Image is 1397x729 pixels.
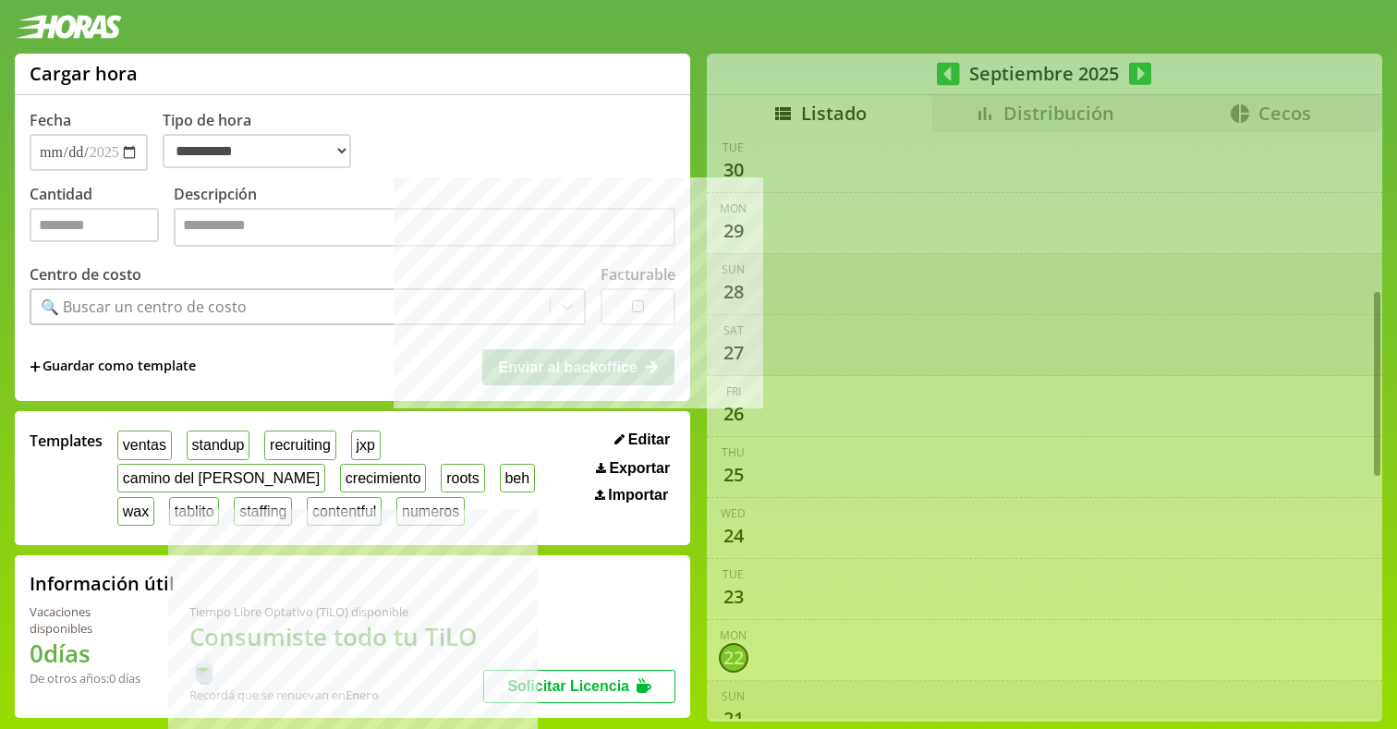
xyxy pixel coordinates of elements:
button: beh [500,464,535,492]
button: ventas [117,431,172,459]
span: Solicitar Licencia [507,678,629,694]
button: contentful [307,497,382,526]
div: Recordá que se renuevan en [189,686,484,703]
textarea: Descripción [174,208,675,247]
button: Exportar [590,459,675,478]
div: De otros años: 0 días [30,670,145,686]
label: Cantidad [30,184,174,251]
label: Facturable [601,264,675,285]
button: camino del [PERSON_NAME] [117,464,325,492]
button: standup [187,431,250,459]
h1: Cargar hora [30,61,138,86]
h1: Consumiste todo tu TiLO 🍵 [189,620,484,686]
button: recruiting [264,431,335,459]
h1: 0 días [30,637,145,670]
button: roots [441,464,484,492]
button: Solicitar Licencia [483,670,675,703]
img: logotipo [15,15,122,39]
label: Fecha [30,110,71,130]
div: Tiempo Libre Optativo (TiLO) disponible [189,603,484,620]
label: Centro de costo [30,264,141,285]
label: Tipo de hora [163,110,366,171]
button: jxp [351,431,381,459]
label: Descripción [174,184,675,251]
span: Importar [608,487,668,504]
span: Editar [628,431,670,448]
button: staffing [234,497,292,526]
h2: Información útil [30,571,175,596]
button: tablito [169,497,219,526]
div: 🔍 Buscar un centro de costo [41,297,247,317]
span: Templates [30,431,103,451]
b: Enero [346,686,379,703]
button: crecimiento [340,464,426,492]
div: Vacaciones disponibles [30,603,145,637]
span: +Guardar como template [30,357,196,377]
button: wax [117,497,154,526]
button: Editar [609,431,675,449]
button: numeros [396,497,465,526]
span: + [30,357,41,377]
input: Cantidad [30,208,159,242]
select: Tipo de hora [163,134,351,168]
span: Exportar [609,460,670,477]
